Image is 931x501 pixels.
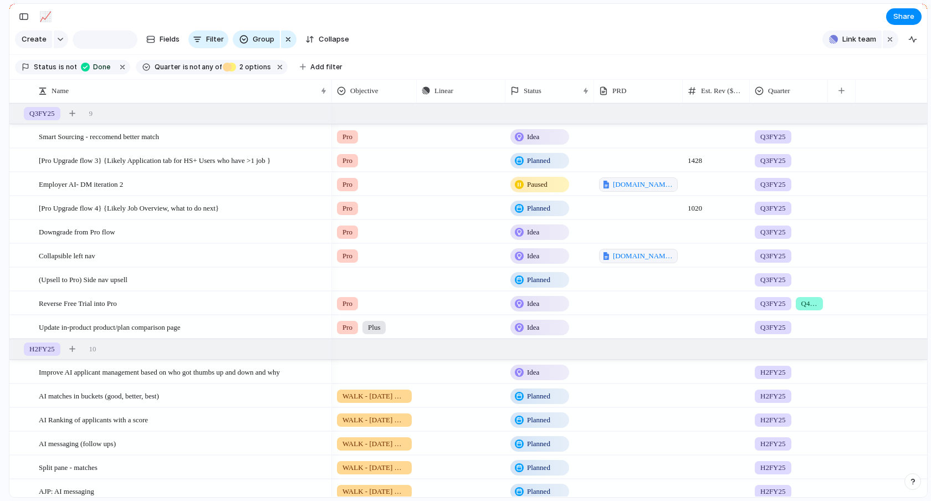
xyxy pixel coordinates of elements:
span: WALK - [DATE] Design Sprint [342,486,406,497]
span: Planned [527,203,550,214]
span: (Upsell to Pro) Side nav upsell [39,273,127,285]
span: Plus [368,322,380,333]
button: Group [233,30,280,48]
span: H2FY25 [760,462,786,473]
button: Share [886,8,922,25]
button: 📈 [37,8,54,25]
span: Q3FY25 [760,131,786,142]
span: Pro [342,131,352,142]
span: H2FY25 [760,391,786,402]
button: Add filter [293,59,349,75]
span: Collapsible left nav [39,249,95,262]
span: Pro [342,203,352,214]
span: any of [200,62,222,72]
span: Status [524,85,541,96]
span: Filter [206,34,224,45]
span: Pro [342,298,352,309]
span: Split pane - matches [39,461,98,473]
button: 2 options [223,61,273,73]
span: Improve AI applicant management based on who got thumbs up and down and why [39,365,280,378]
span: Linear [434,85,453,96]
span: is [183,62,188,72]
span: Q3FY25 [29,108,55,119]
span: options [236,62,271,72]
span: Est. Rev ($M/Year) [701,85,744,96]
span: 2 [236,63,245,71]
span: AI matches in buckets (good, better, best) [39,389,159,402]
span: Planned [527,391,550,402]
span: 9 [89,108,93,119]
span: not [188,62,201,72]
span: Pro [342,179,352,190]
span: [DOMAIN_NAME][URL] [613,179,674,190]
button: Filter [188,30,228,48]
span: [Pro Upgrade flow 4} {Likely Job Overview, what to do next} [39,201,219,214]
span: Paused [527,179,548,190]
button: Fields [142,30,184,48]
span: Downgrade from Pro flow [39,225,115,238]
span: AI messaging (follow ups) [39,437,116,449]
span: Q3FY25 [760,203,786,214]
span: AI Ranking of applicants with a score [39,413,148,426]
span: Pro [342,227,352,238]
a: [DOMAIN_NAME][URL] [599,177,678,192]
span: Q3FY25 [760,298,786,309]
span: Planned [527,415,550,426]
a: [DOMAIN_NAME][URL] [599,249,678,263]
span: Idea [527,322,539,333]
button: Collapse [301,30,354,48]
span: Q3FY25 [760,227,786,238]
span: Planned [527,155,550,166]
span: Planned [527,438,550,449]
button: isnotany of [181,61,224,73]
span: H2FY25 [29,344,55,355]
span: Create [22,34,47,45]
span: Status [34,62,57,72]
span: AJP: AI messaging [39,484,94,497]
span: Share [893,11,914,22]
span: Q3FY25 [760,250,786,262]
span: Pro [342,322,352,333]
button: isnot [57,61,79,73]
span: Idea [527,250,539,262]
span: Idea [527,227,539,238]
span: Q3FY25 [760,179,786,190]
span: PRD [612,85,626,96]
span: Pro [342,155,352,166]
span: Update in-product product/plan comparison page [39,320,181,333]
span: H2FY25 [760,438,786,449]
span: Idea [527,367,539,378]
span: Idea [527,298,539,309]
button: Link team [822,30,882,48]
span: WALK - [DATE] Design Sprint [342,391,406,402]
span: Idea [527,131,539,142]
span: H2FY25 [760,367,786,378]
span: not [64,62,76,72]
span: Quarter [768,85,790,96]
span: [DOMAIN_NAME][URL] [613,250,674,262]
span: Objective [350,85,378,96]
span: Done [93,62,112,72]
span: Q3FY25 [760,274,786,285]
span: Fields [160,34,180,45]
span: WALK - [DATE] Design Sprint [342,462,406,473]
span: Q3FY25 [760,155,786,166]
span: is [59,62,64,72]
span: Employer AI- DM iteration 2 [39,177,123,190]
button: Done [78,61,116,73]
span: 10 [89,344,96,355]
span: Quarter [155,62,181,72]
span: 1428 [683,149,749,166]
span: Group [253,34,274,45]
span: [Pro Upgrade flow 3} {Likely Application tab for HS+ Users who have >1 job } [39,154,270,166]
span: Add filter [310,62,342,72]
span: 1020 [683,197,749,214]
span: Planned [527,462,550,473]
button: Create [15,30,52,48]
div: 📈 [39,9,52,24]
span: Planned [527,486,550,497]
span: Collapse [319,34,349,45]
span: H2FY25 [760,486,786,497]
span: Q3FY25 [760,322,786,333]
span: Q4FY25 [801,298,817,309]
